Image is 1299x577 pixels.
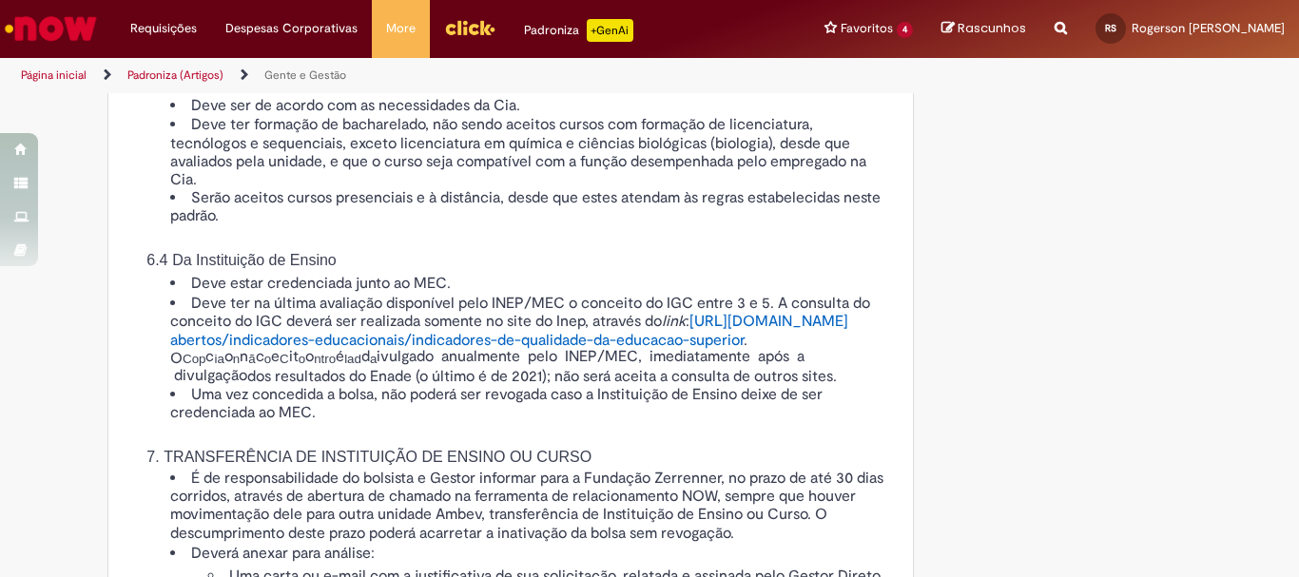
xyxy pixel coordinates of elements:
[14,58,852,93] ul: Trilhas de página
[170,95,889,117] li: Deve ser de acordo com as necessidades da Cia.
[170,331,744,350] a: abertos/indicadores-educacionais/indicadores-de-qualidade-da-educacao-superior
[127,67,223,83] a: Padroniza (Artigos)
[289,347,299,366] span: it
[130,19,197,38] span: Requisições
[224,347,233,366] span: o
[1105,22,1116,34] span: RS
[170,331,759,368] span: . O
[170,295,889,386] li: Deve ter na última avaliação disponível pelo INEP/MEC o conceito do IGC entre 3 e 5. A consulta d...
[179,252,888,269] h1: 6.4 Da Instituição de Ensino
[21,67,87,83] a: Página inicial
[377,347,425,366] span: ivulgad
[941,20,1026,38] a: Rascunhos
[205,347,214,366] span: c
[271,347,280,366] span: e
[370,352,377,366] span: a
[214,352,223,366] span: ia
[170,386,889,422] li: Uma vez concedida a bolsa, não poderá ser revogada caso a Instituição de Ensino deixe de ser cred...
[170,347,805,384] span: o anualmente pelo INEP/MEC, imediatamente após a divulgação
[958,19,1026,37] span: Rascunhos
[170,470,889,543] li: É de responsabilidade do bolsista e Gestor informar para a Fundação Zerrenner, no prazo de até 30...
[444,13,495,42] img: click_logo_yellow_360x200.png
[233,352,240,366] span: n
[662,312,686,331] em: link
[170,273,889,295] li: Deve estar credenciada junto ao MEC.
[336,347,344,366] span: é
[2,10,100,48] img: ServiceNow
[183,352,205,366] span: Cop
[305,347,314,366] span: o
[264,67,346,83] a: Gente e Gestão
[248,352,255,366] span: ã
[280,352,289,366] span: C
[344,352,361,366] span: lad
[168,449,889,466] h1: 7. TRANSFERÊNCIA DE INSTITUIÇÃO DE ENSINO OU CURSO
[240,347,248,366] span: n
[841,19,893,38] span: Favoritos
[524,19,633,42] div: Padroniza
[256,347,264,366] span: c
[299,352,305,366] span: o
[264,352,271,366] span: o
[170,189,889,225] li: Serão aceitos cursos presenciais e à distância, desde que estes atendam às regras estabelecidas n...
[386,19,416,38] span: More
[689,312,848,331] a: [URL][DOMAIN_NAME]
[314,352,336,366] span: ntro
[225,19,358,38] span: Despesas Corporativas
[1132,20,1285,36] span: Rogerson [PERSON_NAME]
[587,19,633,42] p: +GenAi
[361,347,370,366] span: d
[170,116,889,189] li: Deve ter formação de bacharelado, não sendo aceitos cursos com formação de licenciatura, tecnólog...
[897,22,913,38] span: 4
